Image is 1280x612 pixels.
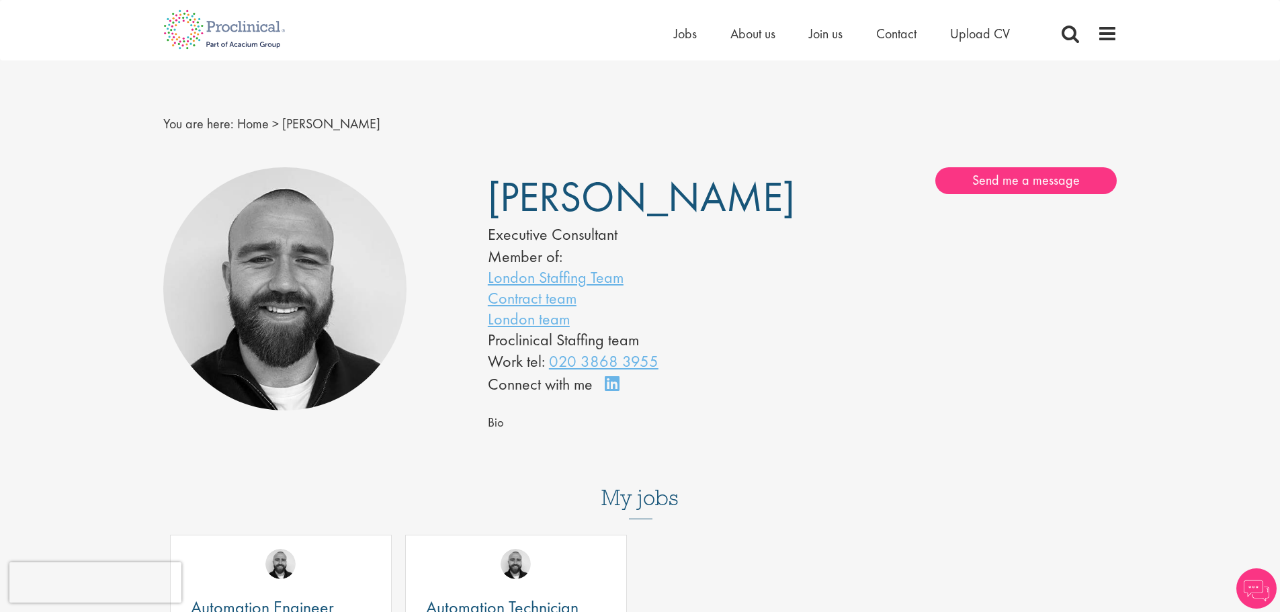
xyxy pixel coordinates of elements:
a: Jobs [674,25,697,42]
span: [PERSON_NAME] [282,115,380,132]
a: Upload CV [950,25,1010,42]
a: London team [488,308,570,329]
span: [PERSON_NAME] [488,170,795,224]
a: 020 3868 3955 [549,351,658,371]
span: You are here: [163,115,234,132]
a: London Staffing Team [488,267,624,288]
h3: My jobs [163,486,1117,509]
div: Executive Consultant [488,223,762,246]
img: Jordan Kiely [501,549,531,579]
label: Member of: [488,246,562,267]
span: Bio [488,414,504,431]
span: > [272,115,279,132]
a: About us [730,25,775,42]
img: Jordan Kiely [163,167,407,411]
a: Join us [809,25,843,42]
iframe: reCAPTCHA [9,562,181,603]
li: Proclinical Staffing team [488,329,762,350]
a: Contact [876,25,916,42]
a: Contract team [488,288,577,308]
span: Work tel: [488,351,545,371]
img: Jordan Kiely [265,549,296,579]
a: Send me a message [935,167,1117,194]
img: Chatbot [1236,568,1277,609]
a: breadcrumb link [237,115,269,132]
